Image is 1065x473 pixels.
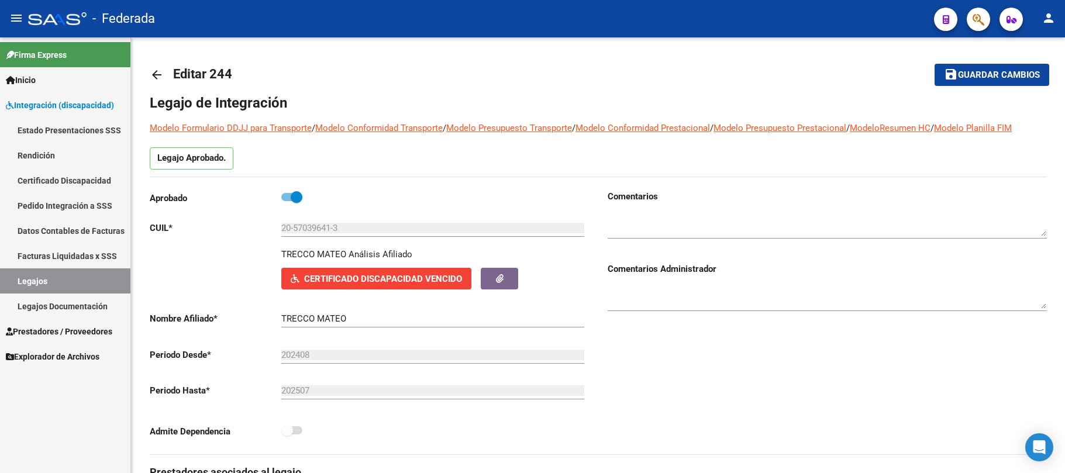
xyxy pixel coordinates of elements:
div: Open Intercom Messenger [1025,433,1053,461]
a: Modelo Conformidad Transporte [315,123,443,133]
p: Admite Dependencia [150,425,281,438]
mat-icon: person [1042,11,1056,25]
span: - Federada [92,6,155,32]
a: Modelo Presupuesto Transporte [446,123,572,133]
h3: Comentarios [608,190,1047,203]
span: Explorador de Archivos [6,350,99,363]
a: ModeloResumen HC [850,123,930,133]
p: Legajo Aprobado. [150,147,233,170]
p: TRECCO MATEO [281,248,346,261]
p: Periodo Hasta [150,384,281,397]
h3: Comentarios Administrador [608,263,1047,275]
span: Integración (discapacidad) [6,99,114,112]
mat-icon: menu [9,11,23,25]
a: Modelo Planilla FIM [934,123,1012,133]
a: Modelo Conformidad Prestacional [575,123,710,133]
p: CUIL [150,222,281,234]
mat-icon: save [944,67,958,81]
span: Editar 244 [173,67,232,81]
span: Certificado Discapacidad Vencido [304,274,462,284]
a: Modelo Presupuesto Prestacional [714,123,846,133]
p: Aprobado [150,192,281,205]
div: Análisis Afiliado [349,248,412,261]
button: Certificado Discapacidad Vencido [281,268,471,289]
a: Modelo Formulario DDJJ para Transporte [150,123,312,133]
span: Guardar cambios [958,70,1040,81]
h1: Legajo de Integración [150,94,1046,112]
p: Nombre Afiliado [150,312,281,325]
span: Firma Express [6,49,67,61]
mat-icon: arrow_back [150,68,164,82]
span: Prestadores / Proveedores [6,325,112,338]
button: Guardar cambios [935,64,1049,85]
p: Periodo Desde [150,348,281,361]
span: Inicio [6,74,36,87]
